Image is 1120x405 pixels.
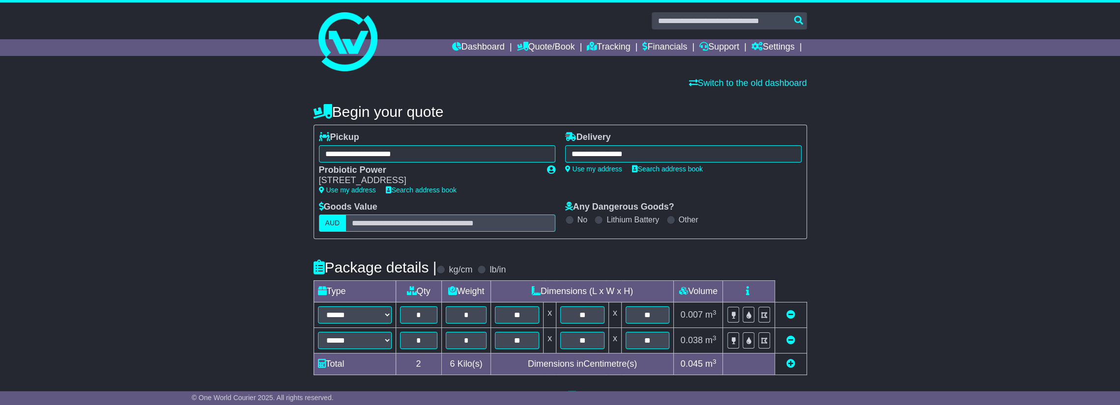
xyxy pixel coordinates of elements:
label: Delivery [565,132,611,143]
a: Search address book [632,165,703,173]
a: Remove this item [786,310,795,320]
td: Dimensions (L x W x H) [491,281,674,302]
a: Use my address [319,186,376,194]
div: Probiotic Power [319,165,537,176]
label: Pickup [319,132,359,143]
sup: 3 [713,358,717,365]
a: Financials [642,39,687,56]
a: Switch to the old dashboard [689,78,806,88]
td: x [608,302,621,328]
span: 0.007 [681,310,703,320]
h4: Package details | [314,259,437,275]
span: 6 [450,359,455,369]
label: lb/in [489,265,506,275]
td: Type [314,281,396,302]
td: 2 [396,353,441,375]
td: x [544,302,556,328]
td: Total [314,353,396,375]
td: Volume [674,281,723,302]
div: [STREET_ADDRESS] [319,175,537,186]
a: Dashboard [452,39,505,56]
td: Qty [396,281,441,302]
a: Remove this item [786,335,795,345]
a: Search address book [386,186,457,194]
td: Weight [441,281,491,302]
td: Kilo(s) [441,353,491,375]
td: x [608,328,621,353]
a: Support [699,39,739,56]
label: Lithium Battery [606,215,659,224]
span: © One World Courier 2025. All rights reserved. [192,394,334,402]
td: Dimensions in Centimetre(s) [491,353,674,375]
sup: 3 [713,334,717,342]
a: Add new item [786,359,795,369]
h4: Begin your quote [314,104,807,120]
span: m [705,335,717,345]
label: Other [679,215,698,224]
span: m [705,310,717,320]
label: kg/cm [449,265,472,275]
a: Quote/Book [517,39,574,56]
span: 0.038 [681,335,703,345]
a: Use my address [565,165,622,173]
span: 0.045 [681,359,703,369]
label: Goods Value [319,202,377,213]
sup: 3 [713,309,717,316]
label: No [577,215,587,224]
td: x [544,328,556,353]
a: Settings [751,39,795,56]
label: Any Dangerous Goods? [565,202,674,213]
span: m [705,359,717,369]
label: AUD [319,215,346,232]
a: Tracking [587,39,630,56]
